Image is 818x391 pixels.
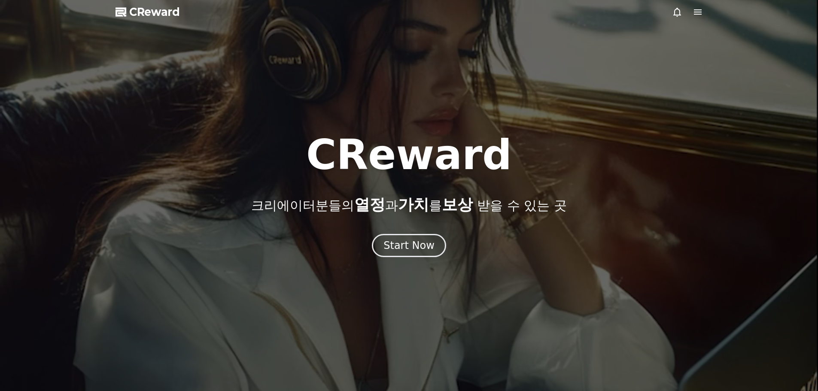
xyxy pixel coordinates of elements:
a: Start Now [372,242,446,251]
span: 보상 [442,196,473,213]
span: 열정 [354,196,385,213]
span: 가치 [398,196,429,213]
h1: CReward [306,134,512,176]
p: 크리에이터분들의 과 를 받을 수 있는 곳 [251,196,566,213]
span: CReward [129,5,180,19]
a: CReward [116,5,180,19]
button: Start Now [372,234,446,257]
div: Start Now [383,239,435,252]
